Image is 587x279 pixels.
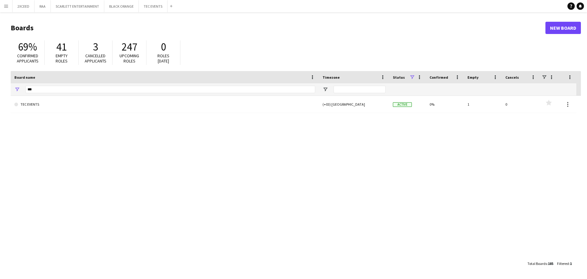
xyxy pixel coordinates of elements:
button: RAA [35,0,51,12]
span: Cancels [505,75,519,80]
span: 1 [570,261,572,266]
div: 0 [502,96,540,113]
div: 1 [464,96,502,113]
span: 41 [56,40,67,54]
div: (+03) [GEOGRAPHIC_DATA] [319,96,389,113]
button: TEC EVENTS [139,0,168,12]
span: Cancelled applicants [85,53,106,64]
span: 3 [93,40,98,54]
span: Empty [467,75,478,80]
button: Open Filter Menu [14,87,20,92]
div: 0% [426,96,464,113]
span: Board name [14,75,35,80]
span: Timezone [323,75,340,80]
button: SCARLETT ENTERTAINMENT [51,0,104,12]
input: Timezone Filter Input [334,86,386,93]
button: BLACK ORANGE [104,0,139,12]
button: 2XCEED [13,0,35,12]
a: New Board [545,22,581,34]
span: Status [393,75,405,80]
input: Board name Filter Input [25,86,315,93]
span: Confirmed [430,75,448,80]
span: Total Boards [527,261,547,266]
span: 69% [18,40,37,54]
span: 0 [161,40,166,54]
span: Roles [DATE] [157,53,169,64]
span: Upcoming roles [120,53,139,64]
div: : [557,258,572,270]
button: Open Filter Menu [323,87,328,92]
span: Active [393,102,412,107]
span: Confirmed applicants [17,53,39,64]
span: 247 [122,40,137,54]
span: 185 [548,261,553,266]
div: : [527,258,553,270]
span: Filtered [557,261,569,266]
a: TEC EVENTS [14,96,315,113]
span: Empty roles [56,53,68,64]
h1: Boards [11,23,545,32]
